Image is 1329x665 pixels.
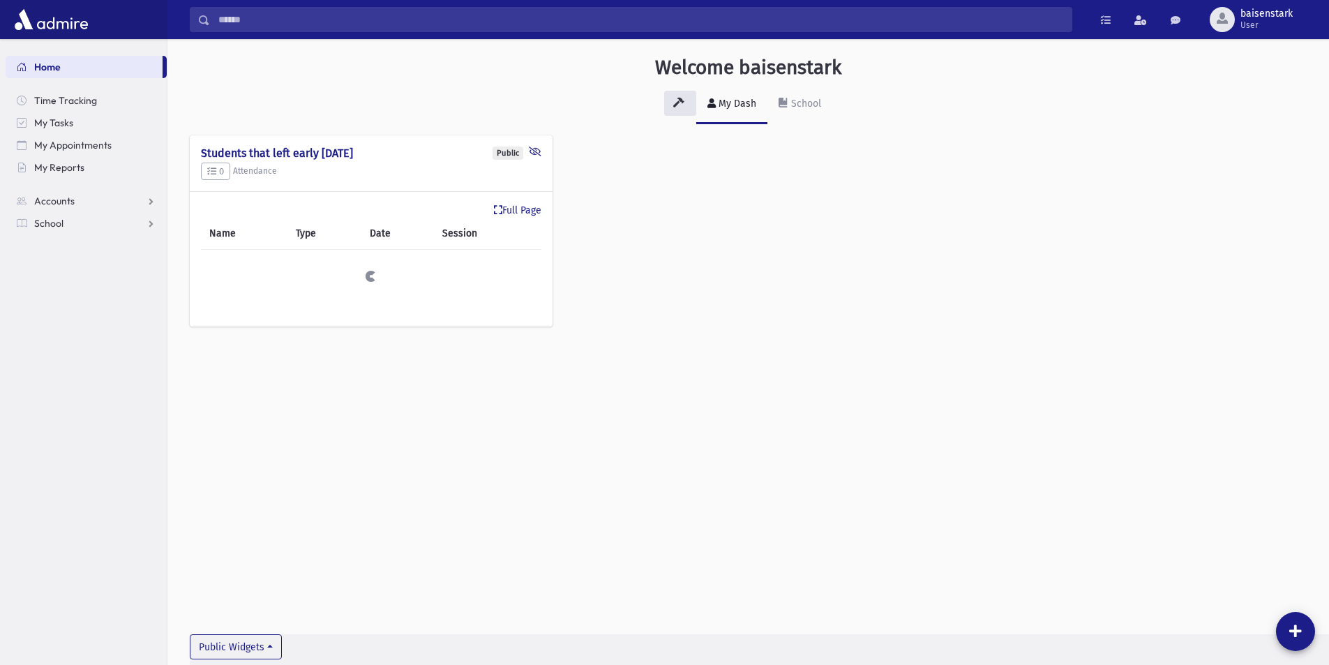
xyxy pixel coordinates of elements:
[34,61,61,73] span: Home
[210,7,1072,32] input: Search
[493,147,523,160] div: Public
[34,94,97,107] span: Time Tracking
[201,163,230,181] button: 0
[696,85,767,124] a: My Dash
[6,134,167,156] a: My Appointments
[6,212,167,234] a: School
[361,218,434,250] th: Date
[6,112,167,134] a: My Tasks
[34,195,75,207] span: Accounts
[716,98,756,110] div: My Dash
[6,89,167,112] a: Time Tracking
[1240,8,1293,20] span: baisenstark
[6,190,167,212] a: Accounts
[34,117,73,129] span: My Tasks
[201,163,541,181] h5: Attendance
[6,156,167,179] a: My Reports
[207,166,224,177] span: 0
[494,203,541,218] a: Full Page
[34,139,112,151] span: My Appointments
[201,147,541,160] h4: Students that left early [DATE]
[34,161,84,174] span: My Reports
[34,217,63,230] span: School
[11,6,91,33] img: AdmirePro
[655,56,841,80] h3: Welcome baisenstark
[201,218,287,250] th: Name
[6,56,163,78] a: Home
[287,218,361,250] th: Type
[788,98,821,110] div: School
[1240,20,1293,31] span: User
[190,634,282,659] button: Public Widgets
[767,85,832,124] a: School
[434,218,541,250] th: Session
